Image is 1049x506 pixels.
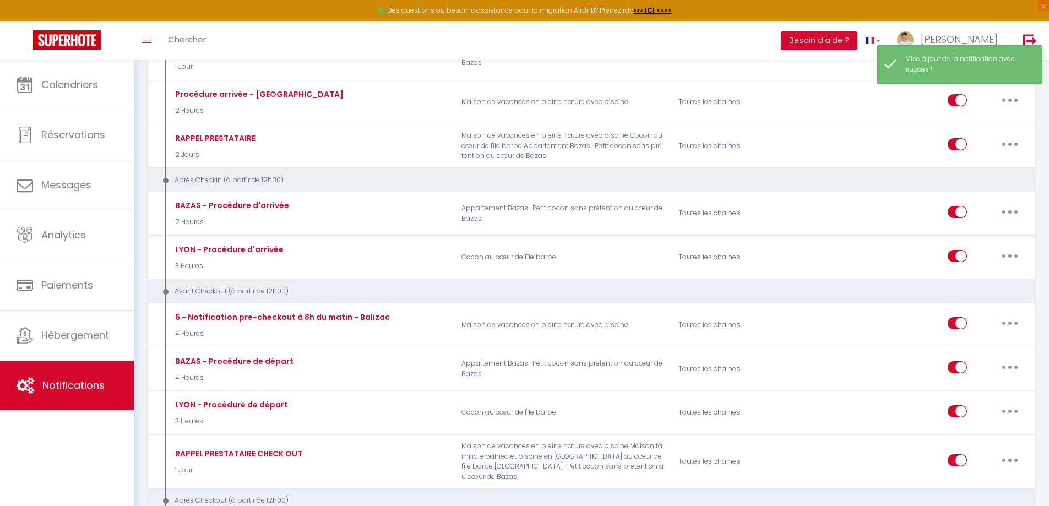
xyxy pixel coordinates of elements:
div: LYON - Procédure d'arrivée [172,243,284,255]
p: 1 Jour [172,62,286,72]
div: Toutes les chaines [671,397,816,429]
div: Toutes les chaines [671,130,816,162]
div: Toutes les chaines [671,198,816,230]
p: 4 Heures [172,329,390,339]
span: Hébergement [41,328,109,342]
img: Super Booking [33,30,101,50]
div: Après Checkin (à partir de 12h00) [157,175,1008,186]
p: Appartement Bazas · Petit cocon sans prétention au cœur de Bazas [454,198,671,230]
div: BAZAS - Procédure d'arrivée [172,199,289,211]
div: 5 - Notification pre-checkout à 8h du matin - Balizac [172,311,390,323]
img: logout [1023,34,1037,47]
p: 3 Heures [172,416,288,427]
p: 4 Heures [172,373,293,383]
p: Maison de vacances en pleine nature avec piscine Cocon au cœur de l'île barbe Appartement Bazas ·... [454,130,671,162]
p: Cocon au cœur de l'île barbe [454,242,671,274]
span: [PERSON_NAME] [921,32,998,46]
div: Procédure arrivée - [GEOGRAPHIC_DATA] [172,88,344,100]
div: Après Checkout (à partir de 12h00) [157,496,1008,506]
div: Toutes les chaines [671,353,816,385]
div: Toutes les chaines [671,441,816,482]
p: 3 Heures [172,261,284,271]
a: ... [PERSON_NAME] [889,21,1012,60]
div: RAPPEL PRESTATAIRE CHECK OUT [172,448,302,460]
p: 2 Jours [172,150,256,160]
div: Toutes les chaines [671,242,816,274]
div: Toutes les chaines [671,86,816,118]
button: Besoin d'aide ? [781,31,857,50]
span: Paiements [41,278,93,292]
div: RAPPEL PRESTATAIRE [172,132,256,144]
div: Toutes les chaines [671,309,816,341]
p: Maison de vacances en pleine nature avec piscine [454,86,671,118]
div: LYON - Procédure de départ [172,399,288,411]
div: BAZAS - Procédure de départ [172,355,293,367]
span: Réservations [41,128,105,142]
span: Analytics [41,228,86,242]
img: ... [897,31,914,48]
div: Avant Checkout (à partir de 12h00) [157,286,1008,297]
a: Chercher [160,21,214,60]
div: Mise à jour de la notification avec succès ! [905,54,1031,75]
p: Maison de vacances en pleine nature avec piscine Maison familiale balnéo et piscine en [GEOGRAPHI... [454,441,671,482]
span: Chercher [168,34,206,45]
a: >>> ICI <<<< [633,6,672,15]
span: Calendriers [41,78,98,91]
p: Maison de vacances en pleine nature avec piscine [454,309,671,341]
p: 2 Heures [172,106,344,116]
p: Cocon au cœur de l'île barbe [454,397,671,429]
span: Messages [41,178,91,192]
span: Notifications [42,378,105,392]
p: 2 Heures [172,217,289,227]
p: 1 Jour [172,465,302,476]
p: Appartement Bazas · Petit cocon sans prétention au cœur de Bazas [454,353,671,385]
